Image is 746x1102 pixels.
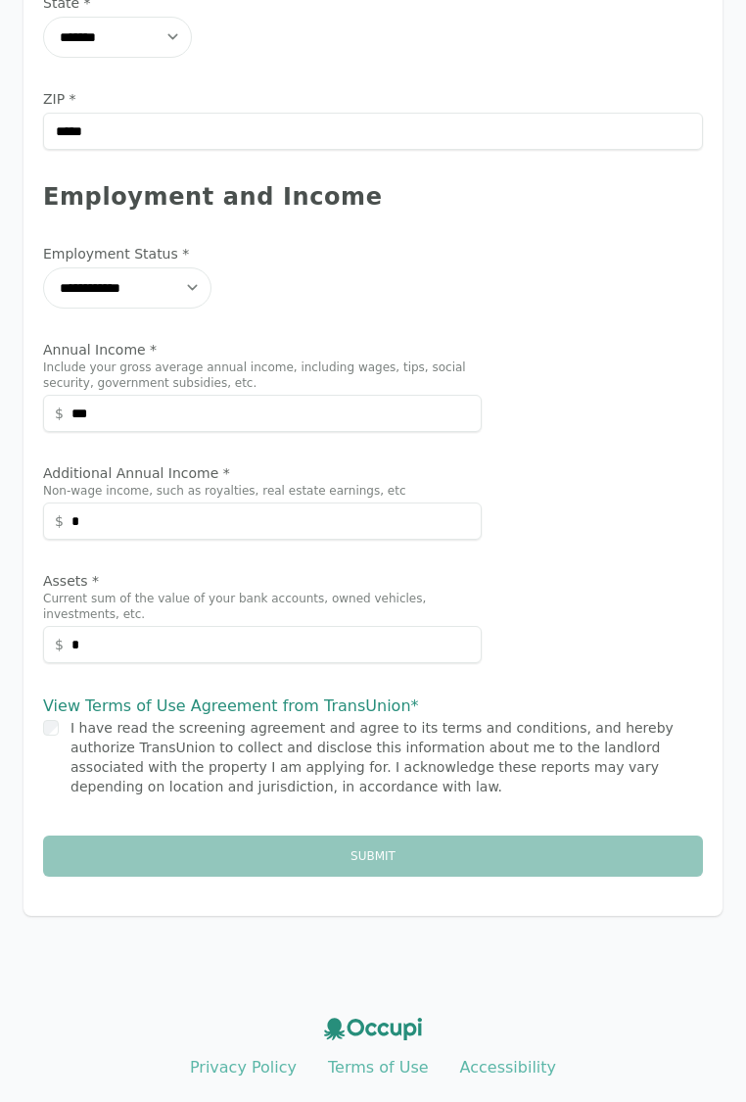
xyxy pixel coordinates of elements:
label: Employment Status * [43,244,482,264]
label: I have read the screening agreement and agree to its terms and conditions, and hereby authorize T... [70,720,674,794]
div: Employment and Income [43,181,703,213]
label: Additional Annual Income * [43,463,482,483]
a: Privacy Policy [190,1058,297,1077]
label: Assets * [43,571,482,591]
p: Non-wage income, such as royalties, real estate earnings, etc [43,483,482,499]
p: Current sum of the value of your bank accounts, owned vehicles, investments, etc. [43,591,482,622]
a: Accessibility [460,1058,556,1077]
label: ZIP * [43,89,703,109]
label: Annual Income * [43,340,482,359]
p: Include your gross average annual income, including wages, tips, social security, government subs... [43,359,482,391]
a: View Terms of Use Agreement from TransUnion* [43,696,419,715]
a: Terms of Use [328,1058,429,1077]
